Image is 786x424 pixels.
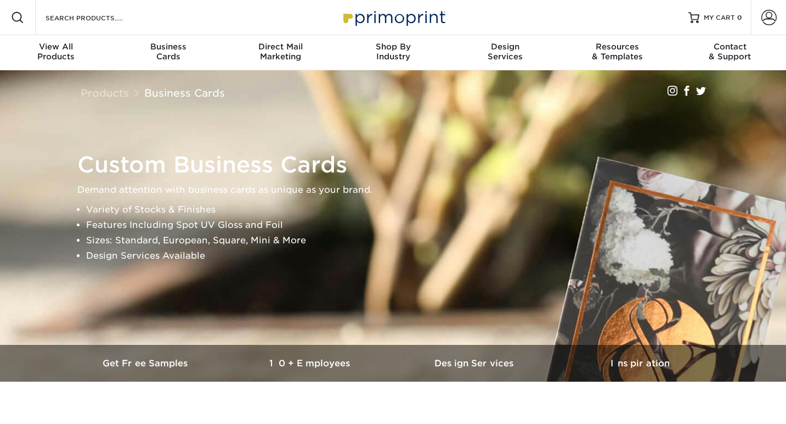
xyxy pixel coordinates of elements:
[224,42,337,52] span: Direct Mail
[112,42,225,52] span: Business
[449,42,562,62] div: Services
[77,182,719,198] p: Demand attention with business cards as unique as your brand.
[64,345,229,382] a: Get Free Samples
[337,35,449,70] a: Shop ByIndustry
[86,248,719,264] li: Design Services Available
[81,87,129,99] a: Products
[337,42,449,52] span: Shop By
[112,35,225,70] a: BusinessCards
[144,87,225,99] a: Business Cards
[86,202,719,217] li: Variety of Stocks & Finishes
[224,35,337,70] a: Direct MailMarketing
[393,345,558,382] a: Design Services
[674,35,786,70] a: Contact& Support
[77,152,719,178] h1: Custom Business Cards
[112,42,225,62] div: Cards
[704,13,735,23] span: MY CART
[674,42,786,52] span: Contact
[562,35,674,70] a: Resources& Templates
[86,233,719,248] li: Sizes: Standard, European, Square, Mini & More
[64,358,229,369] h3: Get Free Samples
[86,217,719,233] li: Features Including Spot UV Gloss and Foil
[449,42,562,52] span: Design
[449,35,562,70] a: DesignServices
[229,358,393,369] h3: 10+ Employees
[338,5,448,29] img: Primoprint
[562,42,674,52] span: Resources
[558,358,722,369] h3: Inspiration
[44,11,151,24] input: SEARCH PRODUCTS.....
[674,42,786,62] div: & Support
[558,345,722,382] a: Inspiration
[393,358,558,369] h3: Design Services
[737,14,742,21] span: 0
[562,42,674,62] div: & Templates
[229,345,393,382] a: 10+ Employees
[337,42,449,62] div: Industry
[224,42,337,62] div: Marketing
